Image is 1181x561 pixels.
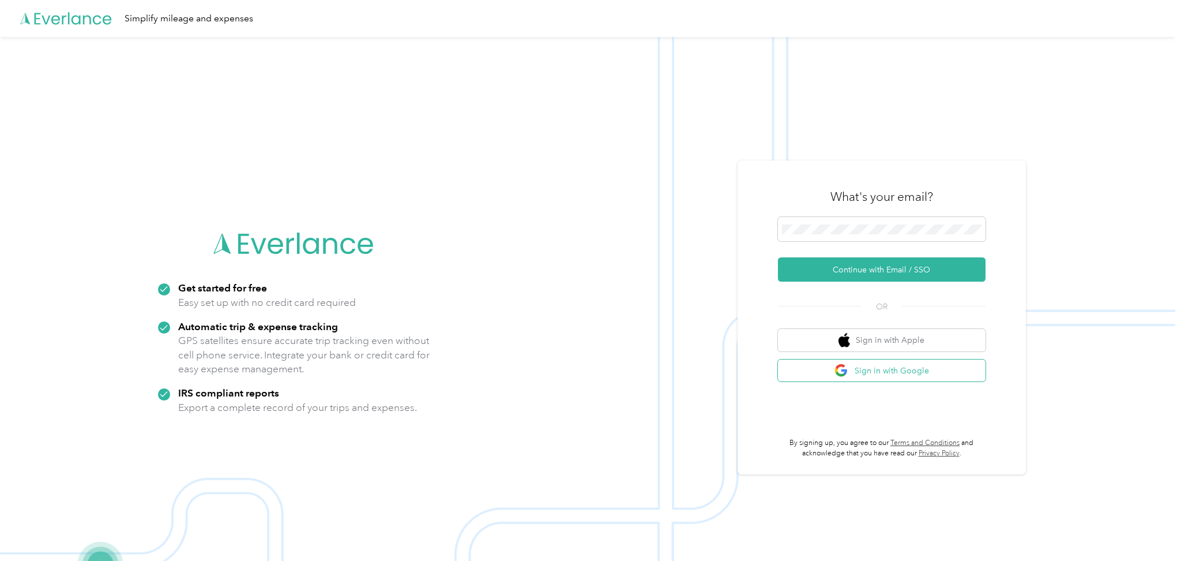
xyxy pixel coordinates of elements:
button: Continue with Email / SSO [778,257,986,282]
a: Privacy Policy [919,449,960,458]
div: Simplify mileage and expenses [125,12,253,26]
button: google logoSign in with Google [778,360,986,382]
p: Easy set up with no credit card required [178,296,356,310]
a: Terms and Conditions [890,439,960,447]
p: By signing up, you agree to our and acknowledge that you have read our . [778,438,986,458]
button: apple logoSign in with Apple [778,329,986,351]
img: google logo [834,364,849,378]
img: apple logo [838,333,850,347]
strong: IRS compliant reports [178,387,279,399]
p: Export a complete record of your trips and expenses. [178,401,417,415]
strong: Get started for free [178,282,267,294]
strong: Automatic trip & expense tracking [178,320,338,332]
p: GPS satellites ensure accurate trip tracking even without cell phone service. Integrate your bank... [178,334,430,376]
span: OR [862,301,902,313]
h3: What's your email? [830,189,933,205]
